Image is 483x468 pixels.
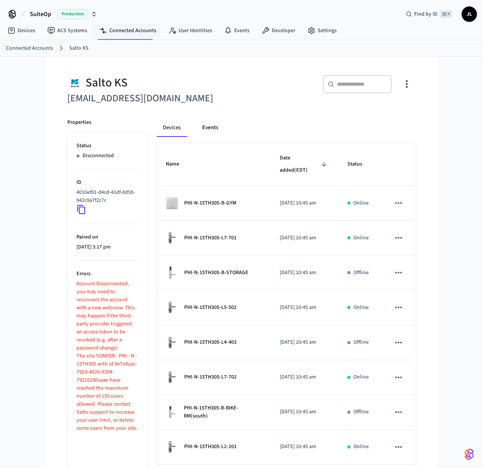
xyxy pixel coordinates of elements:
[67,75,83,91] img: Salto KS Logo
[280,152,329,176] span: Date added(EDT)
[414,10,438,18] span: Find by ID
[41,24,93,37] a: ACS Systems
[76,179,138,187] p: ID
[166,158,189,170] span: Name
[184,338,237,346] p: PHI-N-15TH305-L4-403
[166,371,178,384] img: salto_escutcheon_pin
[76,233,138,241] p: Paired on
[162,24,218,37] a: User Identities
[353,304,369,312] p: Online
[353,408,369,416] p: Offline
[67,75,237,91] div: Salto KS
[280,443,329,451] p: [DATE] 10:45 am
[67,119,91,127] p: Properties
[76,280,138,352] p: Account Disconnected, you may need to reconnect the account with a new webview. This may happen i...
[280,408,329,416] p: [DATE] 10:45 am
[166,336,178,349] img: salto_escutcheon_pin
[353,234,369,242] p: Online
[166,266,178,279] img: salto_escutcheon
[280,373,329,381] p: [DATE] 10:45 am
[462,6,477,22] button: JL
[353,443,369,451] p: Online
[440,10,452,18] span: ⌘ K
[83,152,114,160] p: Disconnected
[184,234,237,242] p: PHI-N-15TH305-L7-701
[353,269,369,277] p: Offline
[166,440,178,453] img: salto_escutcheon_pin
[400,7,459,21] div: Find by ID⌘ K
[280,199,329,207] p: [DATE] 10:45 am
[69,44,89,52] a: Salto KS
[184,304,237,312] p: PHI-N-15TH305-L5-502
[2,24,41,37] a: Devices
[184,373,237,381] p: PHI-N-15TH305-L7-702
[30,10,51,19] span: SuiteOp
[184,199,236,207] p: PHI-N-15TH305-B-GYM
[166,406,178,418] img: salto_escutcheon
[76,352,138,432] p: The site SONDER - PHI - N - 15TH305 with id 9e7e8cac-792d-482b-8384-79216280caae have reached the...
[157,119,187,137] button: Devices
[280,338,329,346] p: [DATE] 10:45 am
[301,24,343,37] a: Settings
[218,24,256,37] a: Events
[465,448,474,460] img: SeamLogoGradient.69752ec5.svg
[184,269,248,277] p: PHI-N-15TH305-B-STORAGE
[76,188,135,205] p: 4010ef01-d4cd-41df-8d5b-942c9a7f2c7c
[93,24,162,37] a: Connected Accounts
[353,199,369,207] p: Online
[280,234,329,242] p: [DATE] 10:45 am
[166,301,178,314] img: salto_escutcheon_pin
[76,142,138,150] p: Status
[166,231,178,244] img: salto_escutcheon_pin
[256,24,301,37] a: Developer
[57,9,88,19] span: Production
[347,158,372,170] span: Status
[196,119,224,137] button: Events
[76,270,138,278] p: Errors
[76,243,138,251] p: [DATE] 3:17 pm
[280,304,329,312] p: [DATE] 10:45 am
[166,197,178,209] img: salto_wallreader_pin
[184,404,261,420] p: PHI-N-15TH305-B-BIKE-RM(south)
[353,338,369,346] p: Offline
[280,269,329,277] p: [DATE] 10:45 am
[6,44,53,52] a: Connected Accounts
[67,91,237,106] h6: [EMAIL_ADDRESS][DOMAIN_NAME]
[184,443,237,451] p: PHI-N-15TH305-L2-201
[157,119,416,137] div: connected account tabs
[353,373,369,381] p: Online
[462,7,476,21] span: JL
